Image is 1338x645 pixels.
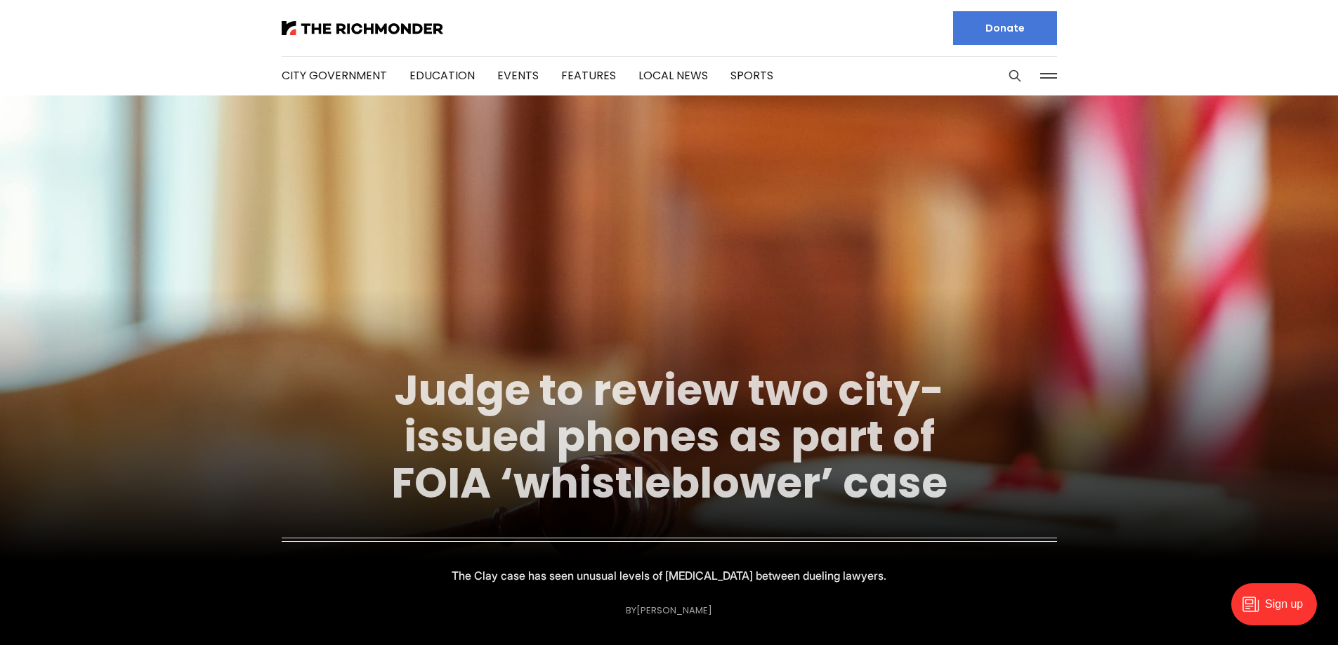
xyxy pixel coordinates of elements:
a: Sports [730,67,773,84]
a: Donate [953,11,1057,45]
iframe: portal-trigger [1219,576,1338,645]
a: [PERSON_NAME] [636,604,712,617]
a: Local News [638,67,708,84]
img: The Richmonder [282,21,443,35]
a: City Government [282,67,387,84]
div: By [626,605,712,616]
p: The Clay case has seen unusual levels of [MEDICAL_DATA] between dueling lawyers. [452,566,886,585]
a: Judge to review two city-issued phones as part of FOIA ‘whistleblower’ case [391,361,947,512]
button: Search this site [1004,65,1025,86]
a: Features [561,67,616,84]
a: Education [409,67,475,84]
a: Events [497,67,539,84]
